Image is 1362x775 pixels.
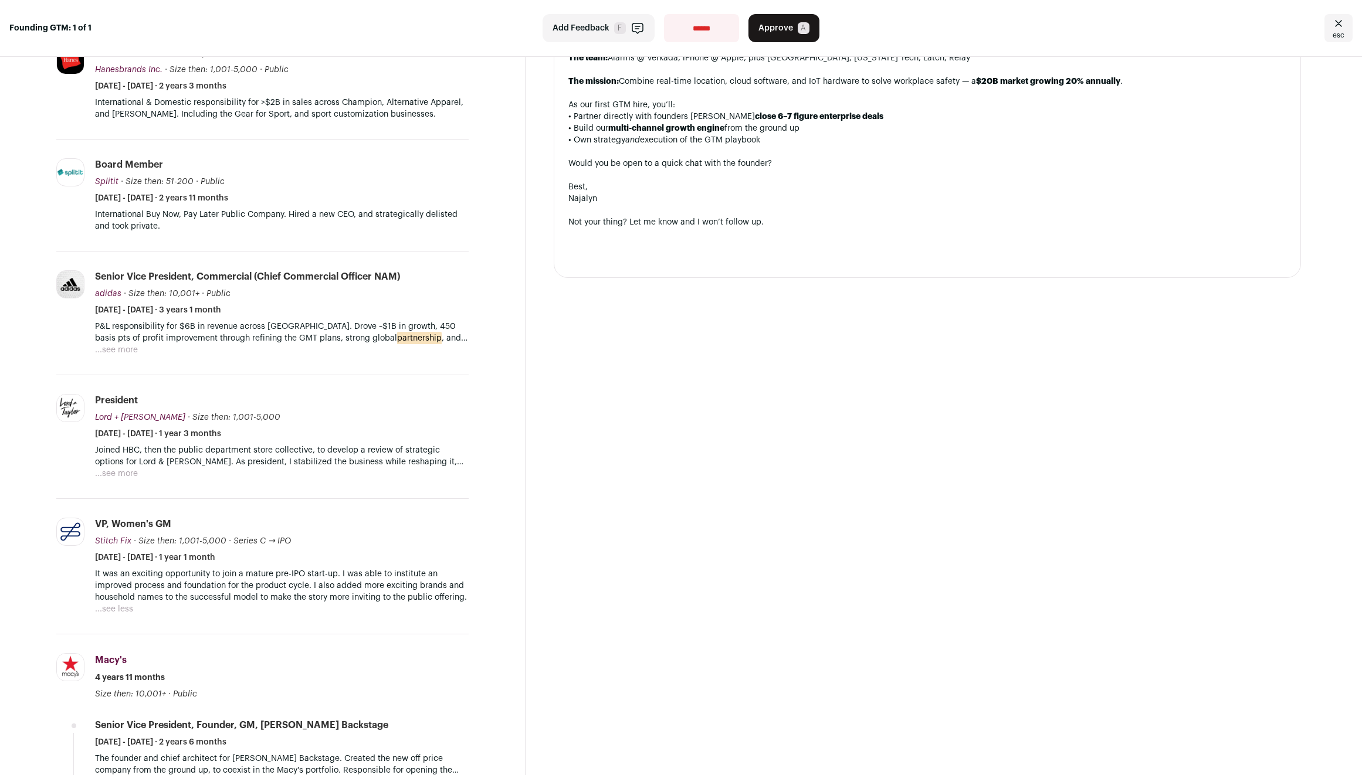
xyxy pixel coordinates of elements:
[95,672,165,684] span: 4 years 11 months
[95,537,131,545] span: Stitch Fix
[57,47,84,74] img: 058b4fa498f0a3ec79d1f9ce6d92aa52e5517b637fce26a8f52ca95a0fe45866.jpg
[758,22,793,34] span: Approve
[95,321,469,344] p: P&L responsibility for $6B in revenue across [GEOGRAPHIC_DATA]. Drove ~$1B in growth, 450 basis p...
[976,77,1120,86] strong: $20B market growing 20% annually
[568,158,1286,169] div: Would you be open to a quick chat with the founder?
[95,428,221,440] span: [DATE] - [DATE] · 1 year 3 months
[95,655,127,665] span: Macy's
[95,719,388,732] div: Senior Vice President, Founder, GM, [PERSON_NAME] Backstage
[95,178,118,186] span: Splitit
[755,113,883,121] strong: close 6–7 figure enterprise deals
[95,444,469,468] p: Joined HBC, then the public department store collective, to develop a review of strategic options...
[568,123,1286,134] div: • Build our from the ground up
[260,64,262,76] span: ·
[568,77,619,86] strong: The mission:
[95,552,215,563] span: [DATE] - [DATE] · 1 year 1 month
[568,99,1286,111] div: As our first GTM hire, you’ll:
[95,270,400,283] div: Senior Vice President, Commercial (Chief Commercial Officer NAM)
[543,14,655,42] button: Add Feedback F
[625,136,640,144] em: and
[229,535,231,547] span: ·
[196,176,198,188] span: ·
[57,520,84,543] img: 61a826e05a3a3a6ee4d4b780e0d493386dd9996bb7506188523698df93408f18.png
[95,158,163,171] div: Board Member
[134,537,226,545] span: · Size then: 1,001-5,000
[265,66,289,74] span: Public
[95,413,185,422] span: Lord + [PERSON_NAME]
[168,688,171,700] span: ·
[233,537,291,545] span: Series C → IPO
[568,193,1286,205] div: Najalyn
[95,97,469,120] p: International & Domestic responsibility for >$2B in sales across Champion, Alternative Apparel, a...
[798,22,809,34] span: A
[95,304,221,316] span: [DATE] - [DATE] · 3 years 1 month
[1333,30,1344,40] span: esc
[121,178,194,186] span: · Size then: 51-200
[568,134,1286,146] div: • Own strategy execution of the GTM playbook
[95,690,166,698] span: Size then: 10,001+
[95,209,469,232] p: International Buy Now, Pay Later Public Company. Hired a new CEO, and strategically delisted and ...
[95,518,171,531] div: VP, Women's GM
[95,736,226,748] span: [DATE] - [DATE] · 2 years 6 months
[95,66,162,74] span: Hanesbrands Inc.
[57,654,84,681] img: 1eefe856fc13186f65d760ef96c08205fb155dcda1bcd2e211add2a1a82d1e4a.jpg
[95,80,226,92] span: [DATE] - [DATE] · 2 years 3 months
[57,166,84,178] img: a4b699e87e2319495d4e78d85f9c2287582890b4bcfa9c7b33632914d1ab0510.png
[95,603,133,615] button: ...see less
[9,22,92,34] strong: Founding GTM: 1 of 1
[57,395,84,422] img: bd661ad5e50fec2617e141cfd3c9a6ff196416d741506adf99321b2d7910cd32.jpg
[1324,14,1353,42] a: Close
[95,290,121,298] span: adidas
[568,54,608,62] strong: The team:
[206,290,231,298] span: Public
[95,568,469,603] p: It was an exciting opportunity to join a mature pre-IPO start-up. I was able to institute an impr...
[614,22,626,34] span: F
[568,76,1286,87] div: Combine real-time location, cloud software, and IoT hardware to solve workplace safety — a .
[95,468,138,480] button: ...see more
[188,413,280,422] span: · Size then: 1,001-5,000
[608,124,724,132] strong: multi-channel growth engine
[57,271,84,298] img: 57186667aa11469eb58d1f28f6bbe5493fa86c9dd98b851dec1944ad88c81d3a.jpg
[553,22,609,34] span: Add Feedback
[568,111,1286,123] div: • Partner directly with founders [PERSON_NAME]
[568,216,1286,228] div: Not your thing? Let me know and I won’t follow up.
[95,344,138,356] button: ...see more
[201,178,225,186] span: Public
[165,66,258,74] span: · Size then: 1,001-5,000
[95,394,138,407] div: President
[173,690,197,698] span: Public
[568,181,1286,193] div: Best,
[124,290,199,298] span: · Size then: 10,001+
[202,288,204,300] span: ·
[397,332,442,345] mark: partnership
[568,52,1286,64] div: Alarms @ Verkada, iPhone @ Apple, plus [GEOGRAPHIC_DATA], [US_STATE] Tech, Latch, Relay
[748,14,819,42] button: Approve A
[95,192,228,204] span: [DATE] - [DATE] · 2 years 11 months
